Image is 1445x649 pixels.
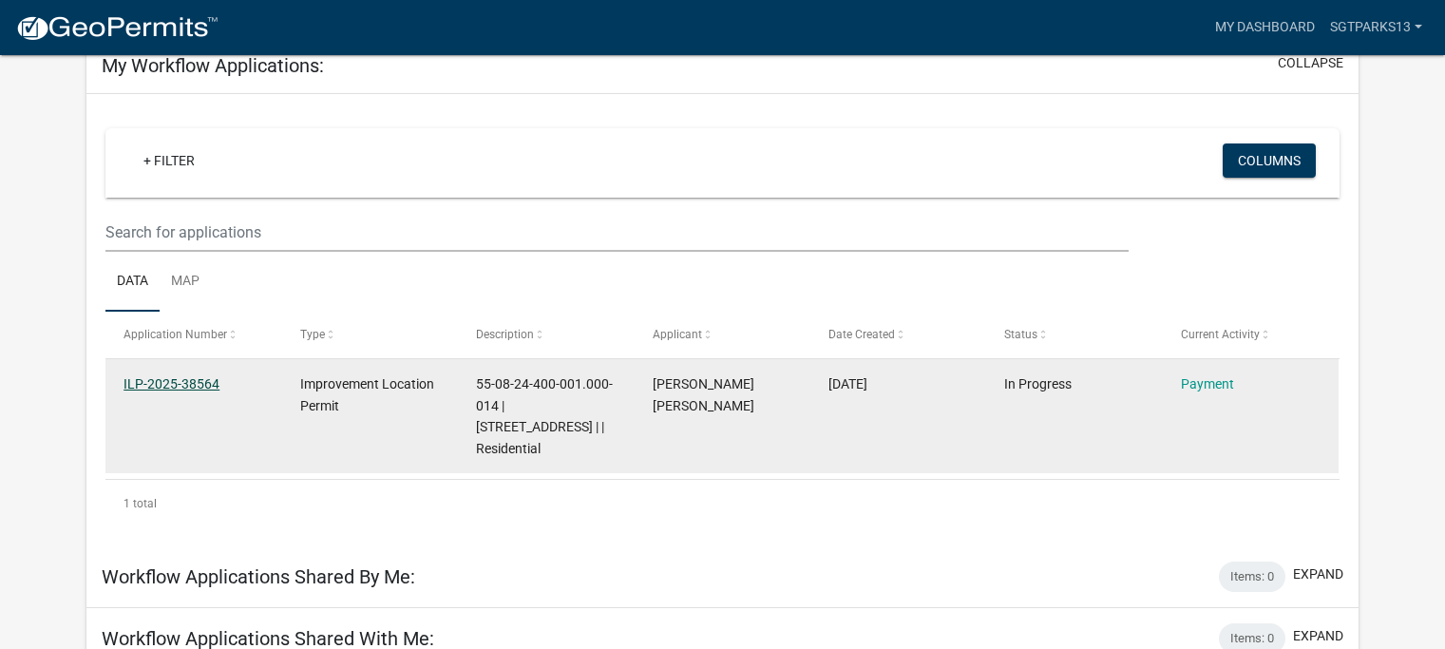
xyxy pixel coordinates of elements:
a: sgtparks13 [1322,10,1430,46]
datatable-header-cell: Date Created [810,312,986,357]
span: Date Created [828,328,895,341]
input: Search for applications [105,213,1129,252]
datatable-header-cell: Description [458,312,634,357]
a: Payment [1181,376,1234,391]
div: collapse [86,94,1359,546]
h5: My Workflow Applications: [102,54,324,77]
span: Status [1004,328,1037,341]
span: Description [476,328,534,341]
button: expand [1293,626,1343,646]
a: Data [105,252,160,313]
span: Improvement Location Permit [300,376,434,413]
span: 55-08-24-400-001.000-014 | 2420 GOOSE CREEK RD | | Residential [476,376,613,456]
div: Items: 0 [1219,562,1285,592]
button: Columns [1223,143,1316,178]
a: + Filter [128,143,210,178]
datatable-header-cell: Current Activity [1163,312,1339,357]
span: Nicholas Richard Parks [653,376,754,413]
button: expand [1293,564,1343,584]
div: 1 total [105,480,1340,527]
datatable-header-cell: Application Number [105,312,281,357]
datatable-header-cell: Applicant [634,312,809,357]
a: Map [160,252,211,313]
h5: Workflow Applications Shared By Me: [102,565,415,588]
datatable-header-cell: Status [986,312,1162,357]
span: Application Number [124,328,227,341]
span: Type [300,328,325,341]
datatable-header-cell: Type [281,312,457,357]
span: In Progress [1004,376,1072,391]
button: collapse [1278,53,1343,73]
a: ILP-2025-38564 [124,376,219,391]
span: 08/15/2025 [828,376,867,391]
a: My Dashboard [1207,10,1322,46]
span: Applicant [653,328,702,341]
span: Current Activity [1181,328,1260,341]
